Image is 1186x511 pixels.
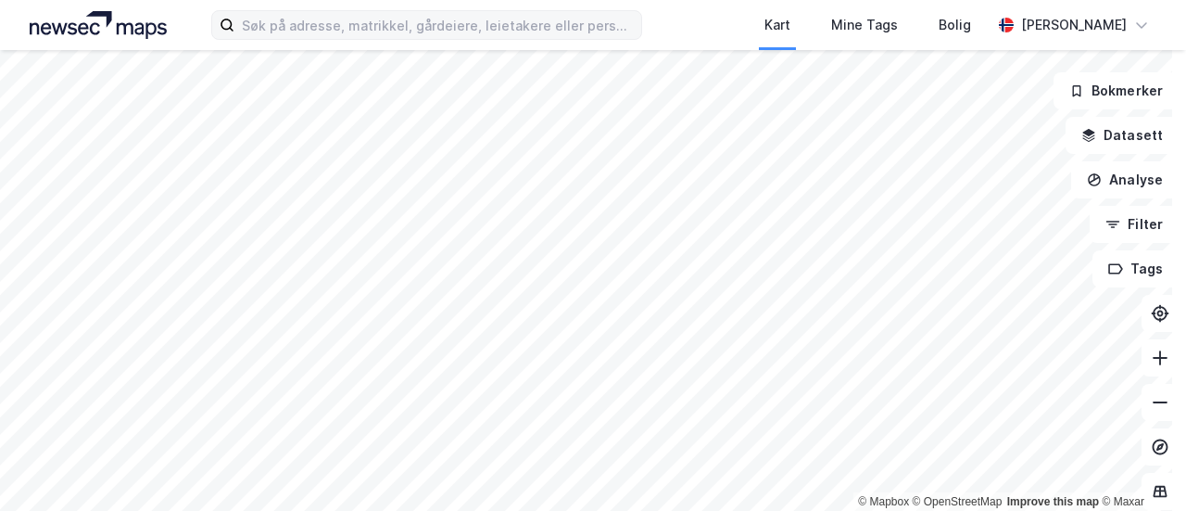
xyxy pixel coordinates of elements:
[764,14,790,36] div: Kart
[30,11,167,39] img: logo.a4113a55bc3d86da70a041830d287a7e.svg
[1071,161,1179,198] button: Analyse
[1021,14,1127,36] div: [PERSON_NAME]
[913,495,1003,508] a: OpenStreetMap
[234,11,641,39] input: Søk på adresse, matrikkel, gårdeiere, leietakere eller personer
[1007,495,1099,508] a: Improve this map
[1066,117,1179,154] button: Datasett
[1093,422,1186,511] iframe: Chat Widget
[1092,250,1179,287] button: Tags
[1054,72,1179,109] button: Bokmerker
[939,14,971,36] div: Bolig
[858,495,909,508] a: Mapbox
[1093,422,1186,511] div: Kontrollprogram for chat
[831,14,898,36] div: Mine Tags
[1090,206,1179,243] button: Filter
